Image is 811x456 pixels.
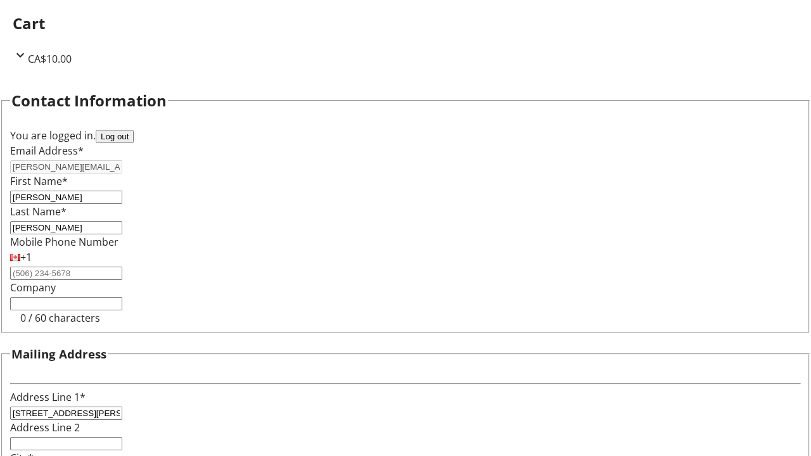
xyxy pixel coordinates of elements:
label: First Name* [10,174,68,188]
label: Address Line 1* [10,390,86,404]
label: Last Name* [10,205,67,218]
tr-character-limit: 0 / 60 characters [20,311,100,325]
div: You are logged in. [10,128,801,143]
input: Address [10,407,122,420]
label: Mobile Phone Number [10,235,118,249]
button: Log out [96,130,134,143]
label: Address Line 2 [10,421,80,434]
label: Company [10,281,56,294]
input: (506) 234-5678 [10,267,122,280]
h2: Contact Information [11,89,167,112]
h2: Cart [13,12,798,35]
label: Email Address* [10,144,84,158]
span: CA$10.00 [28,52,72,66]
h3: Mailing Address [11,345,106,363]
